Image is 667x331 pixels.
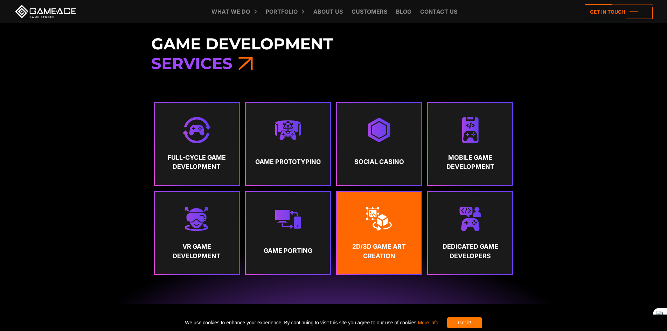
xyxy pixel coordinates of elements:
strong: Game Porting [252,242,324,260]
span: Services [151,54,232,73]
div: Got it! [447,317,482,328]
a: Mobile Game Development [428,103,512,185]
a: Get in touch [585,4,653,19]
a: VR Game Development [155,192,239,274]
a: Full-Cycle Game Development [155,103,239,185]
img: Vr game development [183,206,210,232]
strong: Game Prototyping [252,153,324,171]
span: We use cookies to enhance your experience. By continuing to visit this site you agree to our use ... [185,317,438,328]
img: Metaverse game development [275,117,301,143]
a: Social Casino [337,103,421,185]
strong: Social Casino [343,153,415,171]
a: Game Prototyping [246,103,330,185]
a: More info [418,320,438,325]
img: Mobile game development [457,117,484,143]
img: Full cycle game development [183,117,210,143]
strong: Dedicated Game Developers [435,242,506,261]
img: Game porting [275,206,301,232]
a: Dedicated Game Developers [428,192,512,274]
h3: Game Development [151,34,516,74]
a: Game Porting [246,192,330,274]
strong: VR Game Development [161,242,232,261]
a: 2D/3D Game Art Creation [337,192,421,274]
strong: 2D/3D Game Art Creation [343,242,415,261]
img: Social casino game development [366,117,392,143]
img: 2d 3d game art creation [366,206,392,232]
strong: Full-Cycle Game Development [161,153,232,172]
strong: Mobile Game Development [435,153,506,172]
img: Dedicated game developers [457,206,484,232]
